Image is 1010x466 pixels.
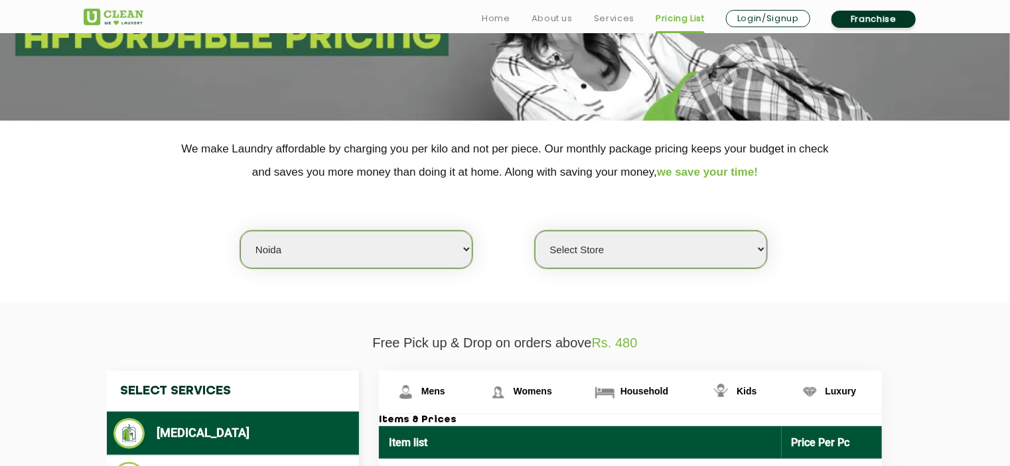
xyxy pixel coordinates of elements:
a: Franchise [831,11,916,28]
a: Login/Signup [726,10,810,27]
img: Mens [394,380,417,404]
img: Dry Cleaning [113,418,145,449]
span: Womens [514,386,552,396]
a: Pricing List [656,11,705,27]
a: Home [482,11,510,27]
span: Luxury [826,386,857,396]
span: we save your time! [657,166,758,178]
span: Kids [737,386,757,396]
img: UClean Laundry and Dry Cleaning [84,9,143,25]
span: Household [620,386,668,396]
span: Rs. 480 [592,335,638,350]
img: Luxury [798,380,822,404]
p: Free Pick up & Drop on orders above [84,335,926,351]
th: Item list [379,426,782,459]
p: We make Laundry affordable by charging you per kilo and not per piece. Our monthly package pricin... [84,137,926,184]
th: Price Per Pc [782,426,883,459]
h4: Select Services [107,371,359,412]
li: [MEDICAL_DATA] [113,418,352,449]
img: Kids [709,380,733,404]
img: Womens [486,380,510,404]
h3: Items & Prices [379,414,882,426]
img: Household [593,380,616,404]
span: Mens [421,386,445,396]
a: Services [594,11,634,27]
a: About us [532,11,573,27]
